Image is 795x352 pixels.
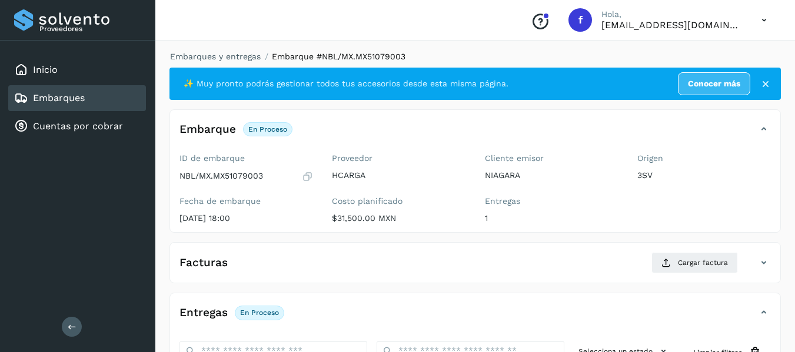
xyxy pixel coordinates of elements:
p: En proceso [248,125,287,133]
span: Embarque #NBL/MX.MX51079003 [272,52,405,61]
label: Entregas [485,196,618,206]
p: 1 [485,213,618,223]
label: ID de embarque [179,153,313,163]
a: Cuentas por cobrar [33,120,123,132]
a: Inicio [33,64,58,75]
div: Embarques [8,85,146,111]
a: Conocer más [678,72,750,95]
h4: Facturas [179,256,228,270]
div: FacturasCargar factura [170,252,780,283]
p: Proveedores [39,25,141,33]
div: Inicio [8,57,146,83]
span: Cargar factura [678,257,728,268]
button: Cargar factura [651,252,738,273]
p: NIAGARA [485,170,618,180]
p: En proceso [240,309,279,317]
span: ✨ Muy pronto podrás gestionar todos tus accesorios desde esta misma página. [184,78,508,90]
p: HCARGA [332,170,465,180]
div: EntregasEn proceso [170,303,780,332]
label: Cliente emisor [485,153,618,163]
p: Hola, [601,9,743,19]
div: EmbarqueEn proceso [170,119,780,149]
p: 3SV [637,170,771,180]
a: Embarques [33,92,85,103]
p: facturacion@hcarga.com [601,19,743,31]
h4: Embarque [179,123,236,136]
label: Proveedor [332,153,465,163]
label: Costo planificado [332,196,465,206]
nav: breadcrumb [169,51,781,63]
label: Origen [637,153,771,163]
p: [DATE] 18:00 [179,213,313,223]
div: Cuentas por cobrar [8,113,146,139]
label: Fecha de embarque [179,196,313,206]
h4: Entregas [179,306,228,320]
p: NBL/MX.MX51079003 [179,171,263,181]
p: $31,500.00 MXN [332,213,465,223]
a: Embarques y entregas [170,52,261,61]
